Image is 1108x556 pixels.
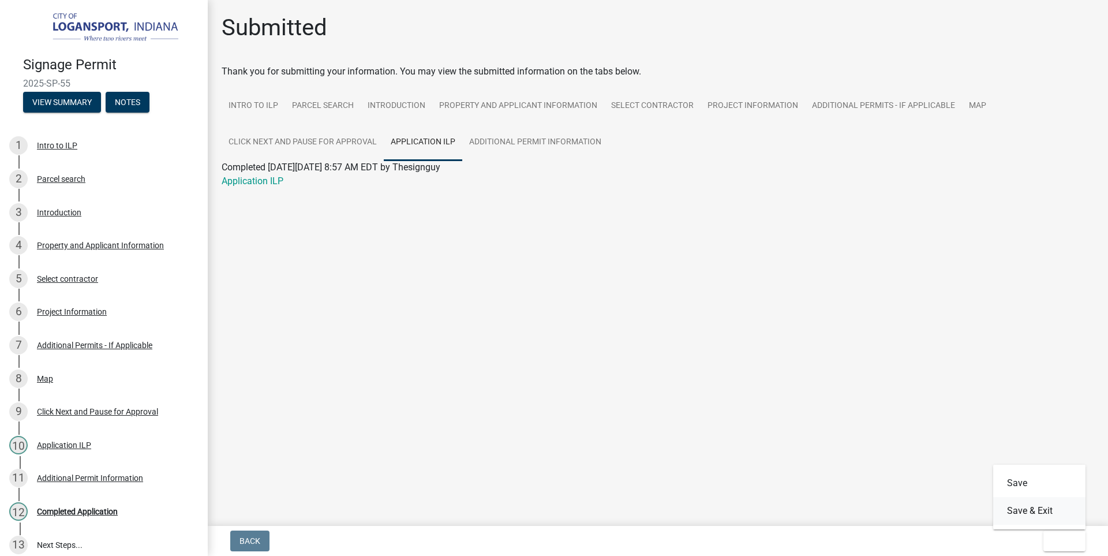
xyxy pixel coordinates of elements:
[9,236,28,255] div: 4
[9,203,28,222] div: 3
[9,370,28,388] div: 8
[1043,531,1085,551] button: Exit
[9,536,28,554] div: 13
[37,341,152,349] div: Additional Permits - If Applicable
[9,436,28,454] div: 10
[37,408,158,416] div: Click Next and Pause for Approval
[23,57,199,73] h4: Signage Permit
[23,92,101,113] button: View Summary
[384,124,462,161] a: Application ILP
[805,88,962,125] a: Additional Permits - If Applicable
[37,141,77,150] div: Intro to ILP
[37,474,143,482] div: Additional Permit Information
[222,65,1094,79] div: Thank you for submitting your information. You may view the submitted information on the tabs below.
[37,308,107,316] div: Project Information
[462,124,608,161] a: Additional Permit Information
[23,12,189,44] img: City of Logansport, Indiana
[701,88,805,125] a: Project Information
[239,536,260,546] span: Back
[1053,536,1069,546] span: Exit
[993,497,1085,525] button: Save & Exit
[993,469,1085,497] button: Save
[222,14,327,42] h1: Submitted
[222,88,285,125] a: Intro to ILP
[9,170,28,188] div: 2
[222,124,384,161] a: Click Next and Pause for Approval
[9,469,28,487] div: 11
[9,402,28,421] div: 9
[23,78,185,89] span: 2025-SP-55
[37,441,91,449] div: Application ILP
[604,88,701,125] a: Select contractor
[962,88,993,125] a: Map
[222,176,283,186] a: Application ILP
[37,508,118,516] div: Completed Application
[37,375,53,383] div: Map
[993,465,1085,529] div: Exit
[37,275,98,283] div: Select contractor
[9,502,28,521] div: 12
[23,98,101,107] wm-modal-confirm: Summary
[9,270,28,288] div: 5
[9,336,28,355] div: 7
[9,303,28,321] div: 6
[37,175,85,183] div: Parcel search
[37,208,81,217] div: Introduction
[222,162,440,173] span: Completed [DATE][DATE] 8:57 AM EDT by Thesignguy
[230,531,269,551] button: Back
[285,88,361,125] a: Parcel search
[37,241,164,249] div: Property and Applicant Information
[106,92,149,113] button: Notes
[106,98,149,107] wm-modal-confirm: Notes
[9,136,28,155] div: 1
[361,88,432,125] a: Introduction
[432,88,604,125] a: Property and Applicant Information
